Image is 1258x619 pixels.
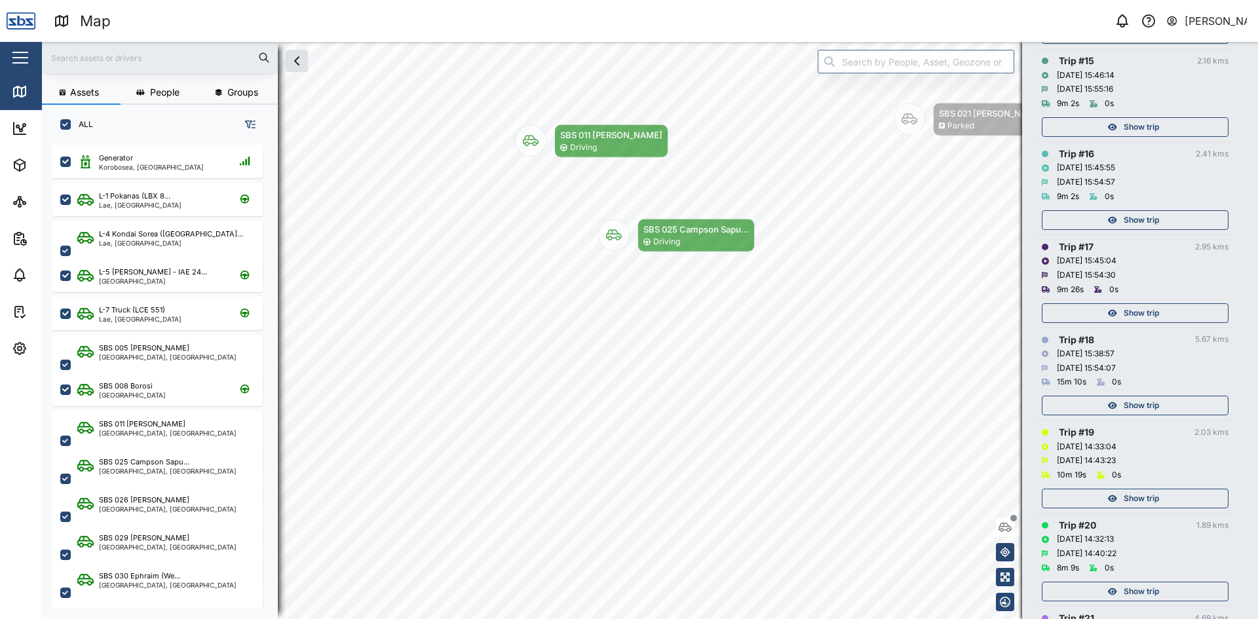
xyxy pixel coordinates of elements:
canvas: Map [42,42,1258,619]
span: Show trip [1124,211,1159,229]
button: Show trip [1042,210,1229,230]
div: [DATE] 15:54:30 [1057,269,1116,282]
div: Korobosea, [GEOGRAPHIC_DATA] [99,164,204,170]
div: SBS 021 [PERSON_NAME] [939,107,1043,120]
div: [DATE] 14:32:13 [1057,533,1114,546]
div: 2.95 kms [1195,241,1229,253]
div: 9m 26s [1057,284,1084,296]
button: Show trip [1042,396,1229,415]
div: SBS 011 [PERSON_NAME] [99,419,185,430]
div: SBS 008 Borosi [99,381,153,392]
div: [DATE] 15:55:16 [1057,83,1113,96]
span: Show trip [1124,118,1159,136]
div: Lae, [GEOGRAPHIC_DATA] [99,316,181,322]
div: 0s [1112,469,1121,481]
div: 1.89 kms [1196,519,1229,532]
div: Trip # 19 [1059,425,1094,440]
div: SBS 025 Campson Sapu... [643,223,749,236]
div: Parked [947,120,974,132]
div: L-7 Truck (LCE 551) [99,305,165,316]
div: [DATE] 15:54:07 [1057,362,1116,375]
span: Show trip [1124,396,1159,415]
div: Alarms [34,268,75,282]
label: ALL [71,119,93,130]
div: Trip # 16 [1059,147,1094,161]
div: [GEOGRAPHIC_DATA], [GEOGRAPHIC_DATA] [99,506,237,512]
div: [GEOGRAPHIC_DATA], [GEOGRAPHIC_DATA] [99,430,237,436]
div: [DATE] 15:45:55 [1057,162,1115,174]
div: [DATE] 15:45:04 [1057,255,1116,267]
div: SBS 029 [PERSON_NAME] [99,533,189,544]
div: 5.67 kms [1195,333,1229,346]
div: Map [80,10,111,33]
img: Main Logo [7,7,35,35]
div: [GEOGRAPHIC_DATA], [GEOGRAPHIC_DATA] [99,582,237,588]
button: Show trip [1042,303,1229,323]
div: Driving [570,141,597,154]
div: SBS 025 Campson Sapu... [99,457,189,468]
button: Show trip [1042,489,1229,508]
div: Trip # 20 [1059,518,1096,533]
div: SBS 011 [PERSON_NAME] [560,128,662,141]
div: SBS 026 [PERSON_NAME] [99,495,189,506]
span: Show trip [1124,489,1159,508]
div: L-4 Kondai Sorea ([GEOGRAPHIC_DATA]... [99,229,243,240]
div: Trip # 18 [1059,333,1094,347]
div: 2.41 kms [1196,148,1229,160]
button: Show trip [1042,582,1229,601]
button: Show trip [1042,117,1229,137]
div: 9m 2s [1057,191,1079,203]
div: grid [52,140,277,609]
div: [GEOGRAPHIC_DATA] [99,392,166,398]
div: 2.03 kms [1194,426,1229,439]
div: Trip # 17 [1059,240,1094,254]
div: Dashboard [34,121,93,136]
div: Generator [99,153,133,164]
div: 0s [1109,284,1118,296]
div: Lae, [GEOGRAPHIC_DATA] [99,240,243,246]
div: 15m 10s [1057,376,1086,388]
div: 0s [1105,191,1114,203]
div: [DATE] 15:54:57 [1057,176,1115,189]
div: Lae, [GEOGRAPHIC_DATA] [99,202,181,208]
span: Groups [227,88,258,97]
div: 2.16 kms [1197,55,1229,67]
div: Map marker [598,219,755,252]
div: L-5 [PERSON_NAME] - IAE 24... [99,267,207,278]
div: [GEOGRAPHIC_DATA] [99,278,207,284]
div: Map marker [894,103,1049,136]
div: SBS 005 [PERSON_NAME] [99,343,189,354]
div: SBS 030 Ephraim (We... [99,571,180,582]
div: 9m 2s [1057,98,1079,110]
div: [GEOGRAPHIC_DATA], [GEOGRAPHIC_DATA] [99,468,237,474]
div: [DATE] 14:40:22 [1057,548,1116,560]
span: Show trip [1124,304,1159,322]
button: [PERSON_NAME] [1166,12,1248,30]
div: Sites [34,195,66,209]
span: Show trip [1124,582,1159,601]
div: [PERSON_NAME] [1185,13,1248,29]
div: Map marker [515,124,668,158]
div: Trip # 15 [1059,54,1094,68]
div: [DATE] 15:38:57 [1057,348,1115,360]
input: Search by People, Asset, Geozone or Place [818,50,1014,73]
div: Assets [34,158,75,172]
div: [GEOGRAPHIC_DATA], [GEOGRAPHIC_DATA] [99,354,237,360]
div: 10m 19s [1057,469,1086,481]
div: Driving [653,236,680,248]
div: Settings [34,341,81,356]
div: L-1 Pokanas (LBX 8... [99,191,170,202]
div: [DATE] 14:33:04 [1057,441,1116,453]
div: [DATE] 14:43:23 [1057,455,1116,467]
div: 8m 9s [1057,562,1079,574]
div: [GEOGRAPHIC_DATA], [GEOGRAPHIC_DATA] [99,544,237,550]
div: Reports [34,231,79,246]
div: [DATE] 15:46:14 [1057,69,1115,82]
span: People [150,88,180,97]
div: 0s [1112,376,1121,388]
div: Tasks [34,305,70,319]
div: Map [34,84,64,99]
div: 0s [1105,562,1114,574]
input: Search assets or drivers [50,48,270,67]
div: 0s [1105,98,1114,110]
